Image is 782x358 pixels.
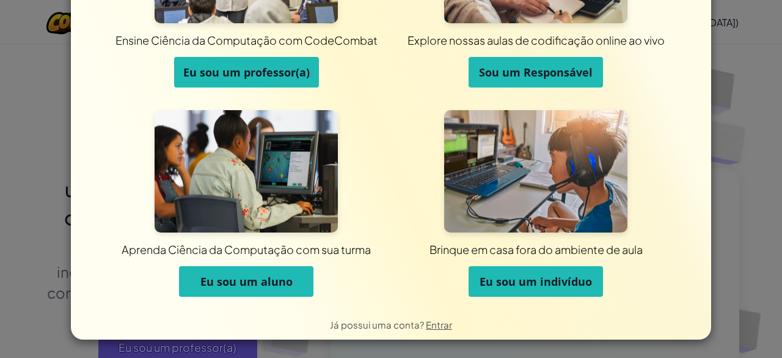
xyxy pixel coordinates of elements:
font: Brinque em casa fora do ambiente de aula [429,242,643,256]
img: Para indivíduos [444,110,627,233]
img: Para estudantes [155,110,338,233]
font: Eu sou um indivíduo [480,274,592,289]
button: Eu sou um aluno [179,266,313,297]
font: Explore nossas aulas de codificação online ao vivo [407,33,665,47]
font: Eu sou um aluno [200,274,293,289]
a: Entrar [426,319,452,330]
button: Sou um Responsável [469,57,603,88]
font: Sou um Responsável [479,65,593,80]
button: Eu sou um indivíduo [469,266,603,297]
font: Ensine Ciência da Computação com CodeCombat [115,33,378,47]
font: Já possui uma conta? [330,319,424,330]
font: Aprenda Ciência da Computação com sua turma [122,242,371,256]
font: Eu sou um professor(a) [183,65,310,80]
button: Eu sou um professor(a) [174,57,319,88]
